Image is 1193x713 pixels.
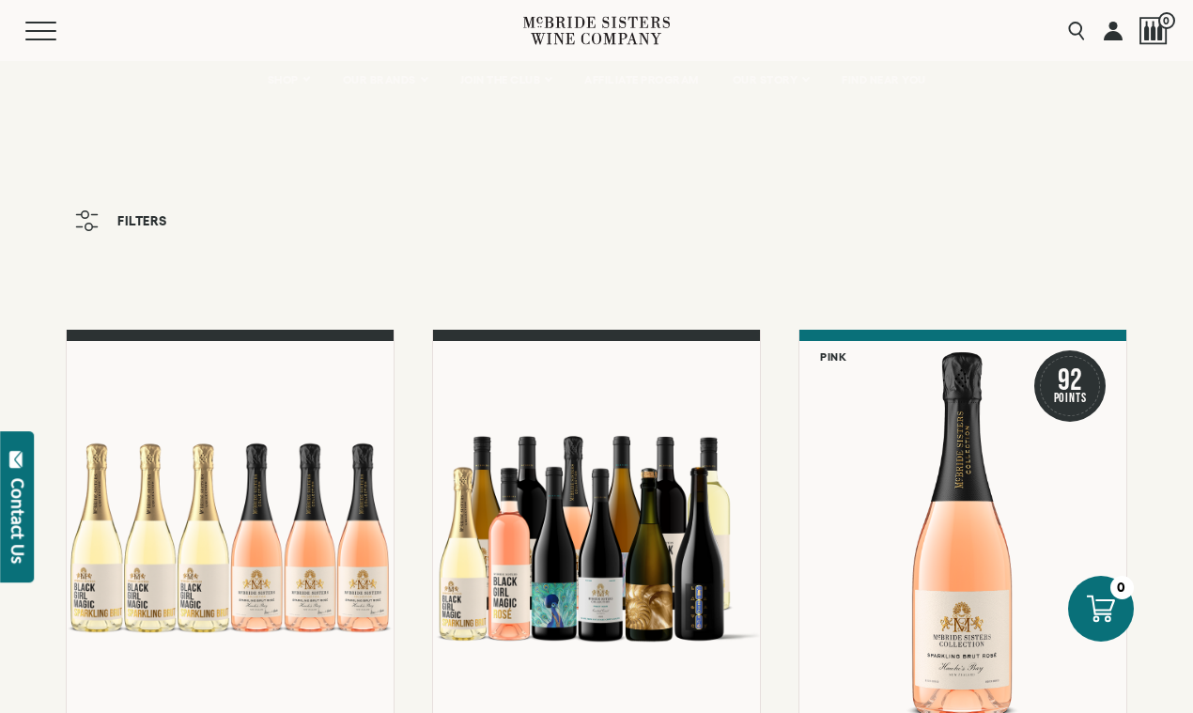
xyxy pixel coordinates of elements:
button: Mobile Menu Trigger [25,22,93,40]
a: JOIN THE CLUB [448,61,564,99]
span: OUR STORY [733,73,798,86]
div: 0 [1110,576,1134,599]
a: OUR BRANDS [331,61,439,99]
button: Filters [66,201,177,240]
span: JOIN THE CLUB [460,73,541,86]
span: 0 [1158,12,1175,29]
span: AFFILIATE PROGRAM [584,73,699,86]
span: Filters [117,214,167,227]
span: FIND NEAR YOU [842,73,926,86]
a: FIND NEAR YOU [829,61,938,99]
h6: Pink [820,350,846,363]
a: AFFILIATE PROGRAM [572,61,711,99]
a: OUR STORY [720,61,821,99]
span: OUR BRANDS [343,73,416,86]
span: SHOP [268,73,300,86]
div: Contact Us [8,478,27,564]
a: SHOP [256,61,321,99]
